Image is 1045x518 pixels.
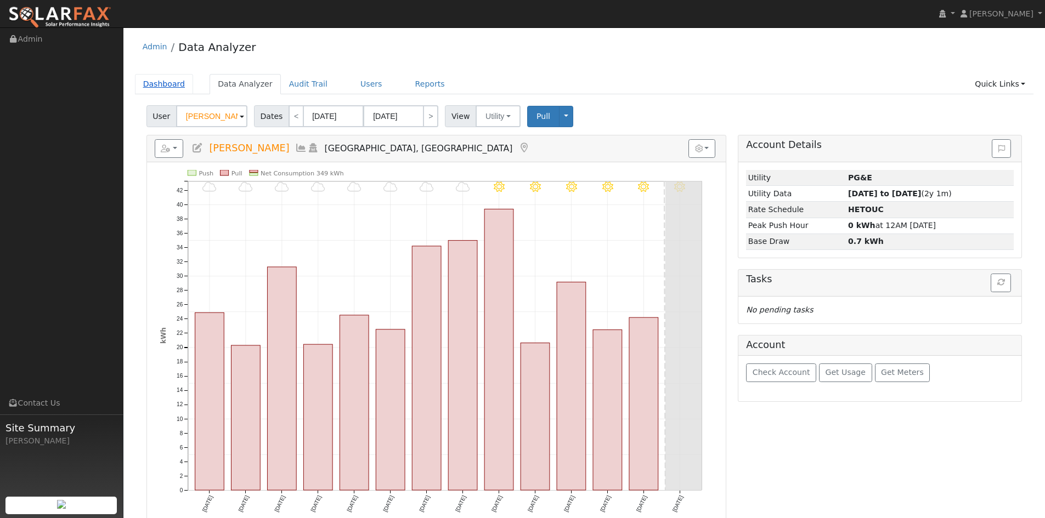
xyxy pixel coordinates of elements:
[412,246,441,490] rect: onclick=""
[746,139,1014,151] h5: Account Details
[484,209,513,491] rect: onclick=""
[846,218,1014,234] td: at 12AM [DATE]
[177,230,183,236] text: 36
[177,287,183,293] text: 28
[819,363,872,382] button: Get Usage
[527,494,539,513] text: [DATE]
[177,202,183,208] text: 40
[273,494,286,513] text: [DATE]
[195,313,224,491] rect: onclick=""
[160,327,167,344] text: kWh
[177,373,183,379] text: 16
[420,181,433,192] i: 9/15 - Cloudy
[209,143,289,153] span: [PERSON_NAME]
[490,494,503,513] text: [DATE]
[418,494,431,513] text: [DATE]
[177,273,183,279] text: 30
[143,42,167,51] a: Admin
[177,259,183,265] text: 32
[563,494,575,513] text: [DATE]
[494,181,505,192] i: 9/17 - Clear
[177,316,183,322] text: 24
[340,315,369,490] rect: onclick=""
[671,494,684,513] text: [DATE]
[602,181,613,192] i: 9/20 - Clear
[629,317,658,490] rect: onclick=""
[382,494,394,513] text: [DATE]
[179,473,183,479] text: 2
[746,274,1014,285] h5: Tasks
[8,6,111,29] img: SolarFax
[239,181,252,192] i: 9/10 - Cloudy
[275,181,289,192] i: 9/11 - Cloudy
[848,205,884,214] strong: Z
[177,216,183,222] text: 38
[231,170,242,177] text: Pull
[875,363,930,382] button: Get Meters
[746,186,846,202] td: Utility Data
[179,459,183,465] text: 4
[179,430,183,436] text: 8
[746,170,846,186] td: Utility
[177,244,183,251] text: 34
[376,329,405,490] rect: onclick=""
[295,143,307,153] a: Multi-Series Graph
[199,170,213,177] text: Push
[593,330,622,491] rect: onclick=""
[448,241,477,491] rect: onclick=""
[848,189,921,198] strong: [DATE] to [DATE]
[231,345,260,490] rect: onclick=""
[383,181,397,192] i: 9/14 - Cloudy
[289,105,304,127] a: <
[746,234,846,249] td: Base Draw
[261,170,344,177] text: Net Consumption 349 kWh
[177,345,183,351] text: 20
[146,105,177,127] span: User
[303,344,332,490] rect: onclick=""
[177,388,183,394] text: 14
[352,74,391,94] a: Users
[176,105,247,127] input: Select a User
[210,74,281,94] a: Data Analyzer
[991,274,1011,292] button: Refresh
[557,282,586,491] rect: onclick=""
[599,494,612,513] text: [DATE]
[826,368,866,377] span: Get Usage
[518,143,530,153] a: Map
[638,181,649,192] i: 9/21 - Clear
[848,221,875,230] strong: 0 kWh
[407,74,453,94] a: Reports
[536,112,550,121] span: Pull
[177,416,183,422] text: 10
[191,143,204,153] a: Edit User (37671)
[456,181,470,192] i: 9/16 - Cloudy
[746,363,816,382] button: Check Account
[179,445,183,451] text: 6
[5,420,117,435] span: Site Summary
[177,187,183,193] text: 42
[307,143,319,153] a: Login As (last Never)
[881,368,924,377] span: Get Meters
[848,173,872,182] strong: ID: 17312479, authorized: 09/22/25
[530,181,541,192] i: 9/18 - Clear
[325,143,513,153] span: [GEOGRAPHIC_DATA], [GEOGRAPHIC_DATA]
[992,139,1011,158] button: Issue History
[566,181,577,192] i: 9/19 - Clear
[267,267,296,490] rect: onclick=""
[177,402,183,408] text: 12
[281,74,336,94] a: Audit Trail
[635,494,648,513] text: [DATE]
[967,74,1033,94] a: Quick Links
[476,105,521,127] button: Utility
[309,494,322,513] text: [DATE]
[423,105,438,127] a: >
[346,494,358,513] text: [DATE]
[746,305,813,314] i: No pending tasks
[521,343,550,491] rect: onclick=""
[5,435,117,447] div: [PERSON_NAME]
[746,339,785,350] h5: Account
[57,500,66,509] img: retrieve
[746,202,846,218] td: Rate Schedule
[454,494,467,513] text: [DATE]
[848,237,884,246] strong: 0.7 kWh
